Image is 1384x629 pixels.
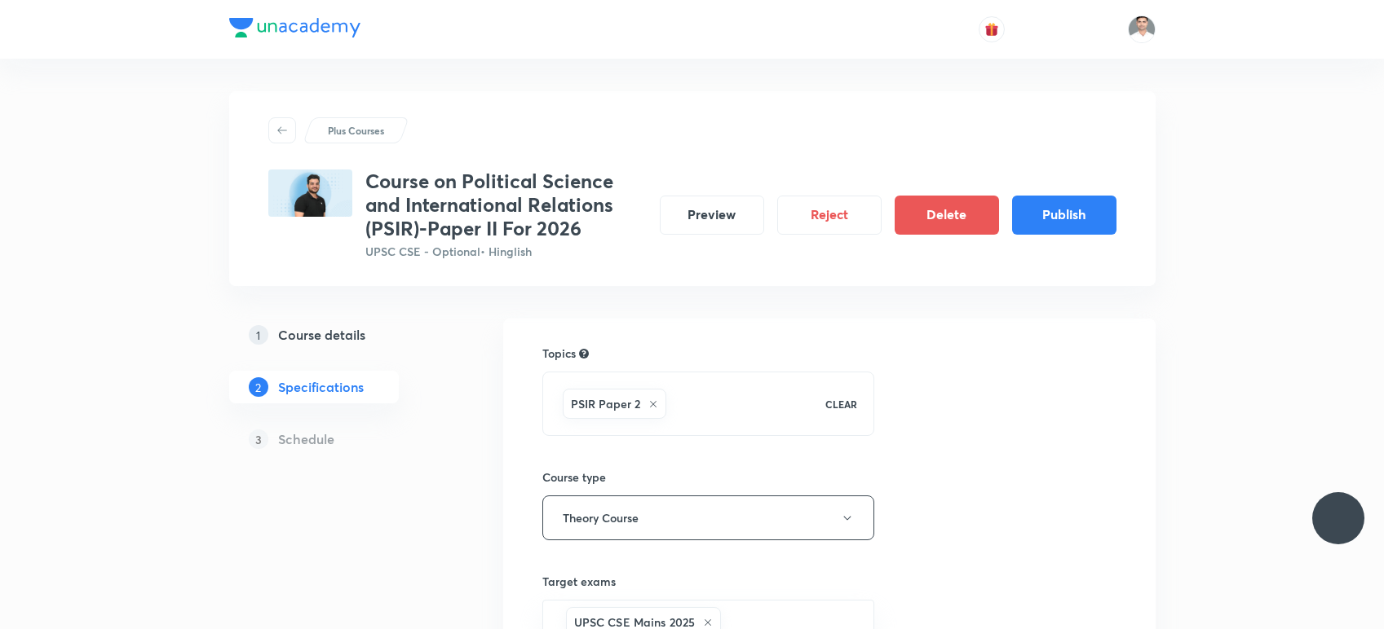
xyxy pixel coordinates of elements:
button: Preview [660,196,764,235]
img: ttu [1329,508,1348,528]
button: avatar [979,16,1005,42]
img: Mant Lal [1128,15,1156,43]
p: 2 [249,377,268,397]
p: Plus Courses [328,123,384,138]
img: Company Logo [229,18,360,37]
h6: Topics [542,345,576,362]
button: Reject [777,196,882,235]
h6: Course type [542,468,875,486]
a: 1Course details [229,319,451,351]
h5: Schedule [278,429,334,449]
button: Theory Course [542,495,875,540]
img: avatar [984,22,999,37]
h5: Course details [278,325,365,345]
h5: Specifications [278,377,364,397]
button: Delete [895,196,999,235]
button: Publish [1012,196,1116,235]
a: Company Logo [229,18,360,42]
h6: Target exams [542,573,875,590]
button: Open [864,622,868,626]
p: 3 [249,429,268,449]
img: 97FCEE21-A4AE-42B6-8F65-76AD07C2EF6A_plus.png [268,169,352,217]
p: 1 [249,325,268,345]
p: UPSC CSE - Optional • Hinglish [365,243,647,260]
h3: Course on Political Science and International Relations (PSIR)-Paper II For 2026 [365,169,647,240]
p: CLEAR [825,397,857,411]
h6: PSIR Paper 2 [571,395,640,412]
div: Search for topics [579,346,589,361]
